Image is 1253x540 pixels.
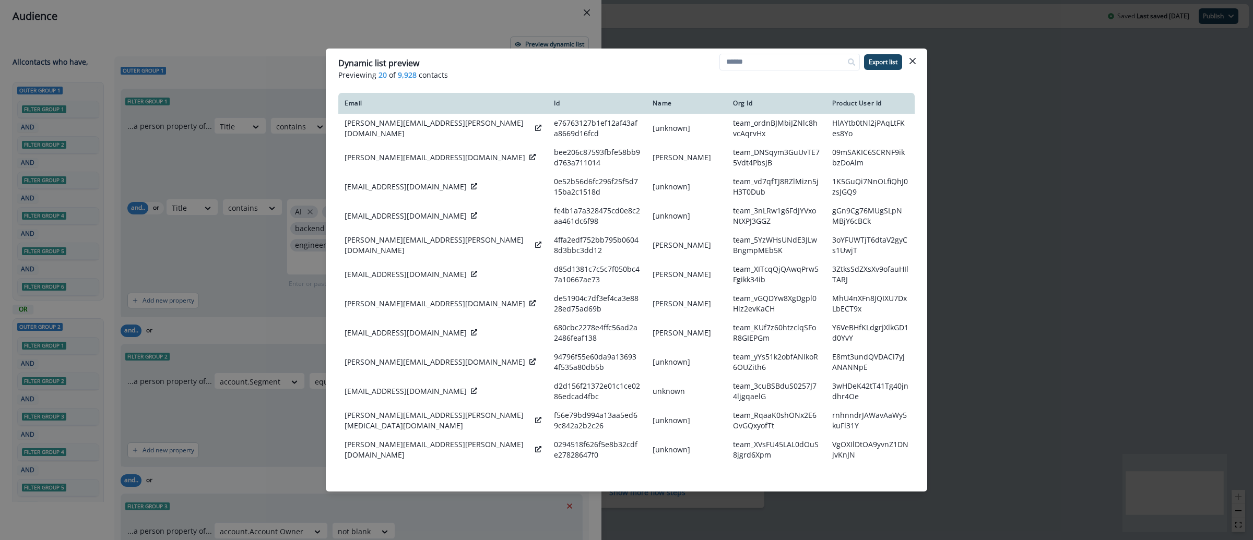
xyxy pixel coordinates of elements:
td: [unknown] [646,114,727,143]
div: Id [554,99,640,107]
p: [PERSON_NAME][EMAIL_ADDRESS][DOMAIN_NAME] [345,298,525,309]
p: [PERSON_NAME][EMAIL_ADDRESS][DOMAIN_NAME] [345,357,525,367]
td: team_yYs51k2obfANIkoR6OUZith6 [727,347,826,377]
td: 09mSAKIC6SCRNF9ikbzDoAlm [826,143,915,172]
p: [EMAIL_ADDRESS][DOMAIN_NAME] [345,386,467,397]
td: 0e52b56d6fc296f25f5d715ba2c1518d [548,172,646,201]
td: [unknown] [646,172,727,201]
div: Org Id [733,99,820,107]
button: Close [904,53,921,69]
p: [PERSON_NAME][EMAIL_ADDRESS][PERSON_NAME][MEDICAL_DATA][DOMAIN_NAME] [345,410,531,431]
td: 4ffa2edf752bb795b06048d3bbc3dd12 [548,231,646,260]
td: E8mt3undQVDACi7yjANANNpE [826,347,915,377]
td: team_vd7qfTJ8RZlMizn5jH3T0Dub [727,172,826,201]
td: [PERSON_NAME] [646,260,727,289]
td: 94796f55e60da9a136934f535a80db5b [548,347,646,377]
td: [PERSON_NAME] [646,231,727,260]
td: gGn9Cg76MUgSLpNMBjY6cBCk [826,201,915,231]
p: [PERSON_NAME][EMAIL_ADDRESS][DOMAIN_NAME] [345,152,525,163]
p: Dynamic list preview [338,57,419,69]
p: [EMAIL_ADDRESS][DOMAIN_NAME] [345,269,467,280]
td: team_ordnBJMbiJZNlc8hvcAqrvHx [727,114,826,143]
td: team_XVsFU45LAL0dOuS8jgrd6Xpm [727,435,826,464]
td: 5662975265014dc1a9be540eb0b2ed3a [548,464,646,494]
td: bee206c87593fbfe58bb9d763a711014 [548,143,646,172]
td: [unknown] [646,201,727,231]
td: [unknown] [646,347,727,377]
span: 20 [379,69,387,80]
td: d2d156f21372e01c1ce0286edcad4fbc [548,377,646,406]
td: 3oYFUWTjT6dtaV2gyCs1UwjT [826,231,915,260]
p: [PERSON_NAME][EMAIL_ADDRESS][PERSON_NAME][DOMAIN_NAME] [345,469,531,489]
p: [EMAIL_ADDRESS][DOMAIN_NAME] [345,328,467,338]
div: Email [345,99,541,107]
button: Export list [864,54,902,70]
div: Product User Id [832,99,908,107]
td: HlAYtb0tNl2jPAqLtFKes8Yo [826,114,915,143]
td: team_vGQDYw8XgDgpl0Hlz2evKaCH [727,289,826,318]
td: rnhnndrJAWavAaWy5kuFl31Y [826,406,915,435]
td: team_KUf7z60htzclqSFoR8GIEPGm [727,318,826,347]
td: 3ZtksSdZXsXv9ofauHIlTARJ [826,260,915,289]
p: Previewing of contacts [338,69,915,80]
td: [PERSON_NAME] [646,143,727,172]
td: [unknown] [646,464,727,494]
td: d85d1381c7c5c7f050bc47a10667ae73 [548,260,646,289]
td: MhU4nXFn8JQIXU7DxLbECT9x [826,289,915,318]
p: [PERSON_NAME][EMAIL_ADDRESS][PERSON_NAME][DOMAIN_NAME] [345,235,531,256]
td: [PERSON_NAME] [646,318,727,347]
td: Y6VeBHfKLdgrjXlkGD1d0YvY [826,318,915,347]
td: VgOXIlDtOA9yvnZ1DNjvKnJN [826,435,915,464]
td: Pbu6cnjtgoaL9WiR8ZQNgHMl [826,464,915,494]
td: team_3cuBSBduS0257J74ljgqaelG [727,377,826,406]
td: f56e79bd994a13aa5ed69c842a2b2c26 [548,406,646,435]
td: team_DsWHM2oZZtyMQH1gPXXwZn6p [727,464,826,494]
td: team_5YzWHsUNdE3JLwBngmpMEb5K [727,231,826,260]
div: Name [653,99,720,107]
td: [PERSON_NAME] [646,289,727,318]
td: team_DNSqym3GuUvTE75Vdt4PbsjB [727,143,826,172]
td: team_RqaaK0shONx2E6OvGQxyofTt [727,406,826,435]
td: de51904c7df3ef4ca3e8828ed75ad69b [548,289,646,318]
td: 1K5GuQi7NnOLfiQhJ0zsJGQ9 [826,172,915,201]
p: [PERSON_NAME][EMAIL_ADDRESS][PERSON_NAME][DOMAIN_NAME] [345,118,531,139]
td: [unknown] [646,435,727,464]
td: 680cbc2278e4ffc56ad2a2486feaf138 [548,318,646,347]
td: fe4b1a7a328475cd0e8c2aa461dc6f98 [548,201,646,231]
td: team_XITcqQjQAwqPrw5Fgikk34ib [727,260,826,289]
td: 0294518f626f5e8b32cdfe27828647f0 [548,435,646,464]
td: 3wHDeK42tT41Tg40jndhr4Oe [826,377,915,406]
p: [PERSON_NAME][EMAIL_ADDRESS][PERSON_NAME][DOMAIN_NAME] [345,439,531,460]
td: unknown [646,377,727,406]
td: team_3nLRw1g6FdJYVxoNtXPJ3GGZ [727,201,826,231]
td: [unknown] [646,406,727,435]
p: Export list [869,58,897,66]
p: [EMAIL_ADDRESS][DOMAIN_NAME] [345,211,467,221]
td: e76763127b1ef12af43afa8669d16fcd [548,114,646,143]
p: [EMAIL_ADDRESS][DOMAIN_NAME] [345,182,467,192]
span: 9,928 [398,69,417,80]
